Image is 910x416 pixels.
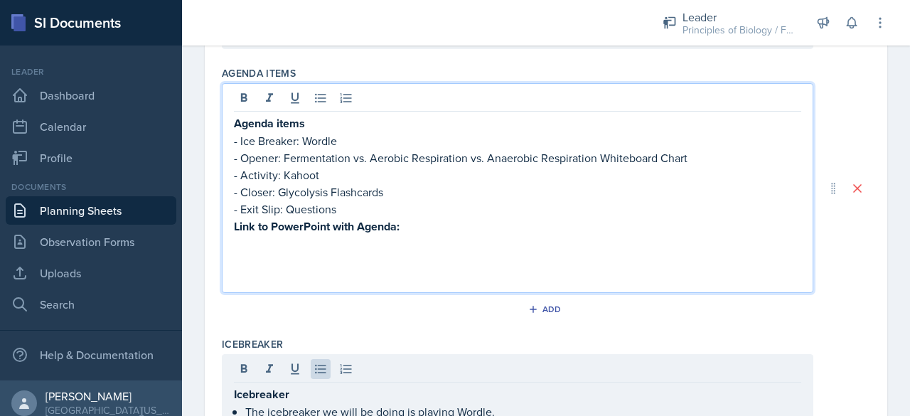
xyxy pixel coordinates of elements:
p: - Exit Slip: Questions [234,201,801,218]
button: Add [523,299,569,320]
div: Add [531,304,562,315]
a: Search [6,290,176,319]
p: - Ice Breaker: Wordle [234,132,801,149]
p: - Activity: Kahoot [234,166,801,183]
div: Help & Documentation [6,341,176,369]
label: Agenda items [222,66,296,80]
a: Uploads [6,259,176,287]
div: Principles of Biology / Fall 2025 [682,23,796,38]
div: Documents [6,181,176,193]
strong: Icebreaker [234,386,289,402]
a: Observation Forms [6,228,176,256]
a: Calendar [6,112,176,141]
label: Icebreaker [222,337,284,351]
strong: Link to PowerPoint with Agenda: [234,218,400,235]
a: Planning Sheets [6,196,176,225]
p: - Closer: Glycolysis Flashcards [234,183,801,201]
a: Profile [6,144,176,172]
strong: Agenda items [234,115,305,132]
div: Leader [6,65,176,78]
div: [PERSON_NAME] [45,389,171,403]
a: Dashboard [6,81,176,110]
p: - Opener: Fermentation vs. Aerobic Respiration vs. Anaerobic Respiration Whiteboard Chart [234,149,801,166]
div: Leader [682,9,796,26]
